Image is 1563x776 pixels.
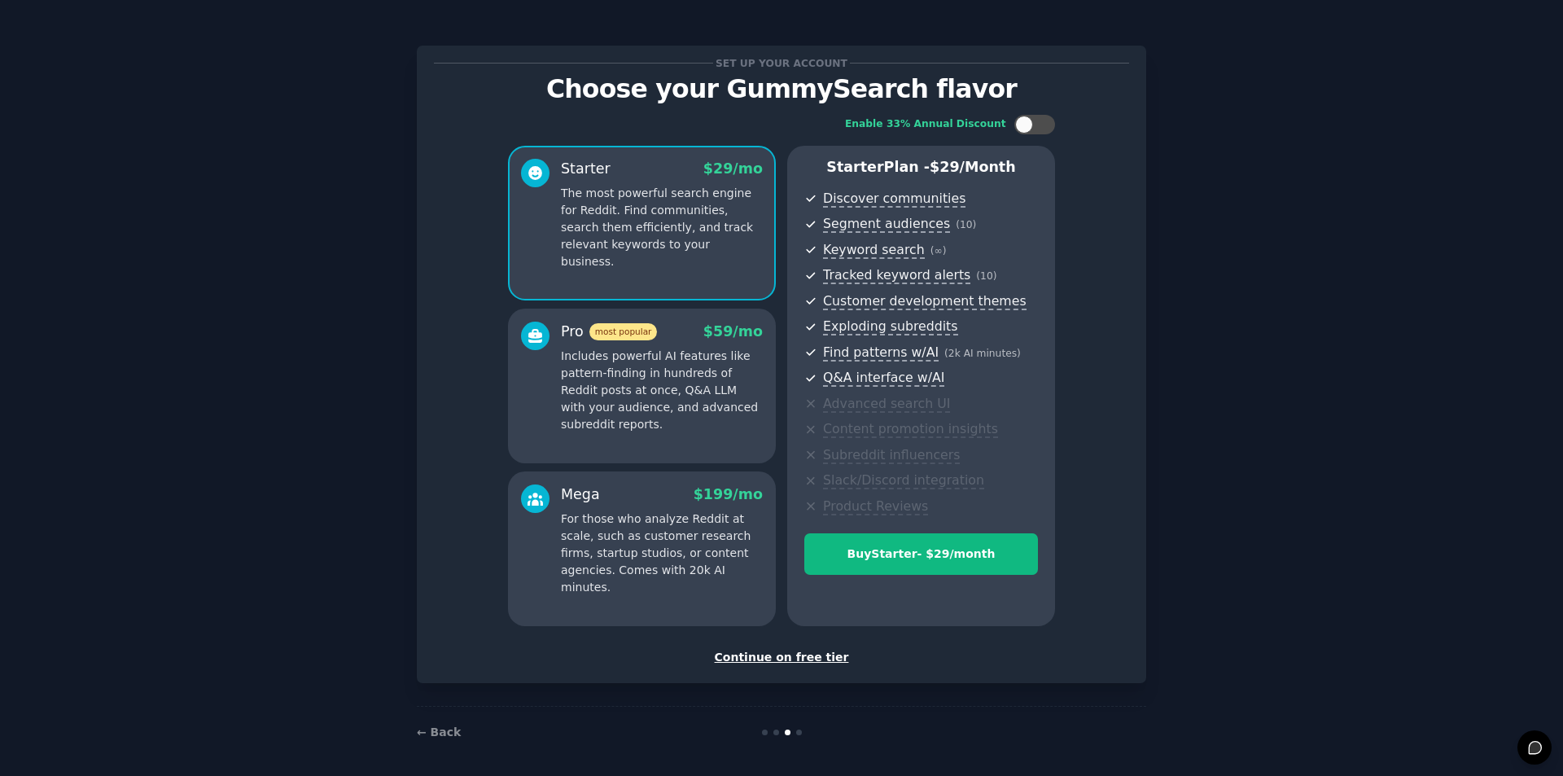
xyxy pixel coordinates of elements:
div: Enable 33% Annual Discount [845,117,1006,132]
button: BuyStarter- $29/month [804,533,1038,575]
span: Product Reviews [823,498,928,515]
span: $ 199 /mo [694,486,763,502]
p: Includes powerful AI features like pattern-finding in hundreds of Reddit posts at once, Q&A LLM w... [561,348,763,433]
span: Content promotion insights [823,421,998,438]
span: Set up your account [713,55,851,72]
div: Mega [561,484,600,505]
span: $ 59 /mo [703,323,763,340]
span: Subreddit influencers [823,447,960,464]
div: Buy Starter - $ 29 /month [805,546,1037,563]
span: Customer development themes [823,293,1027,310]
span: Q&A interface w/AI [823,370,944,387]
span: Segment audiences [823,216,950,233]
span: Advanced search UI [823,396,950,413]
span: Find patterns w/AI [823,344,939,362]
span: Exploding subreddits [823,318,957,335]
span: most popular [589,323,658,340]
div: Pro [561,322,657,342]
span: Discover communities [823,191,965,208]
p: For those who analyze Reddit at scale, such as customer research firms, startup studios, or conte... [561,511,763,596]
span: ( ∞ ) [930,245,947,256]
a: ← Back [417,726,461,739]
span: $ 29 /mo [703,160,763,177]
p: Starter Plan - [804,157,1038,178]
span: $ 29 /month [930,159,1016,175]
span: Slack/Discord integration [823,472,984,489]
span: Keyword search [823,242,925,259]
span: ( 10 ) [976,270,996,282]
div: Continue on free tier [434,649,1129,666]
span: Tracked keyword alerts [823,267,970,284]
p: Choose your GummySearch flavor [434,75,1129,103]
span: ( 2k AI minutes ) [944,348,1021,359]
div: Starter [561,159,611,179]
p: The most powerful search engine for Reddit. Find communities, search them efficiently, and track ... [561,185,763,270]
span: ( 10 ) [956,219,976,230]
